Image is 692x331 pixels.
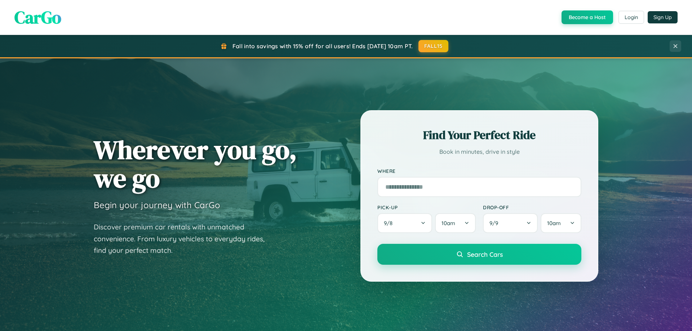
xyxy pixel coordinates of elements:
[232,43,413,50] span: Fall into savings with 15% off for all users! Ends [DATE] 10am PT.
[94,221,274,256] p: Discover premium car rentals with unmatched convenience. From luxury vehicles to everyday rides, ...
[418,40,449,52] button: FALL15
[618,11,644,24] button: Login
[467,250,503,258] span: Search Cars
[547,220,561,227] span: 10am
[541,213,581,233] button: 10am
[377,244,581,265] button: Search Cars
[377,213,432,233] button: 9/8
[648,11,678,23] button: Sign Up
[14,5,61,29] span: CarGo
[442,220,455,227] span: 10am
[489,220,502,227] span: 9 / 9
[377,127,581,143] h2: Find Your Perfect Ride
[377,147,581,157] p: Book in minutes, drive in style
[377,168,581,174] label: Where
[435,213,476,233] button: 10am
[483,213,538,233] button: 9/9
[94,200,220,210] h3: Begin your journey with CarGo
[94,135,297,192] h1: Wherever you go, we go
[377,204,476,210] label: Pick-up
[562,10,613,24] button: Become a Host
[384,220,396,227] span: 9 / 8
[483,204,581,210] label: Drop-off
